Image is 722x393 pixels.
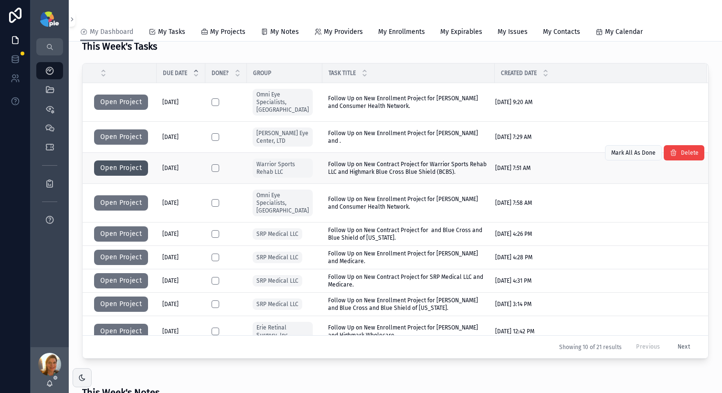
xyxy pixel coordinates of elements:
[149,23,185,42] a: My Tasks
[94,129,148,145] button: Open Project
[94,324,148,339] button: Open Project
[256,91,309,114] span: Omni Eye Specialists, [GEOGRAPHIC_DATA]
[495,133,531,141] span: [DATE] 7:29 AM
[495,328,534,335] span: [DATE] 12:42 PM
[253,127,313,147] a: [PERSON_NAME] Eye Center, LTD
[270,27,299,37] span: My Notes
[498,23,528,42] a: My Issues
[328,297,489,312] span: Follow Up on New Enrollment Project for [PERSON_NAME] and Blue Cross and Blue Shield of [US_STATE].
[90,27,133,37] span: My Dashboard
[31,55,69,241] div: scrollable content
[324,27,363,37] span: My Providers
[559,343,622,351] span: Showing 10 of 21 results
[253,252,302,263] a: SRP Medical LLC
[253,190,313,216] a: Omni Eye Specialists, [GEOGRAPHIC_DATA]
[328,273,489,288] span: Follow Up on New Contract Project for SRP Medical LLC and Medicare.
[210,27,245,37] span: My Projects
[664,145,704,160] button: Delete
[543,23,580,42] a: My Contacts
[253,322,313,341] a: Erie Retinal Surgery, Inc
[378,23,425,42] a: My Enrollments
[94,134,148,140] a: Open Project
[40,11,59,27] img: App logo
[162,300,179,308] span: [DATE]
[94,195,148,211] button: Open Project
[605,27,643,37] span: My Calendar
[94,200,148,206] a: Open Project
[82,39,157,53] h3: This Week's Tasks
[256,160,309,176] span: Warrior Sports Rehab LLC
[201,23,245,42] a: My Projects
[495,230,532,238] span: [DATE] 4:26 PM
[94,160,148,176] button: Open Project
[329,69,356,77] span: Task Title
[256,254,298,261] span: SRP Medical LLC
[440,23,482,42] a: My Expirables
[328,250,489,265] span: Follow Up on New Enrollment Project for [PERSON_NAME] and Medicare.
[328,129,489,145] span: Follow Up on New Enrollment Project for [PERSON_NAME] and .
[671,340,697,354] button: Next
[543,27,580,37] span: My Contacts
[162,277,179,285] span: [DATE]
[94,95,148,110] button: Open Project
[378,27,425,37] span: My Enrollments
[328,195,489,211] span: Follow Up on New Enrollment Project for [PERSON_NAME] and Consumer Health Network.
[261,23,299,42] a: My Notes
[328,95,489,110] span: Follow Up on New Enrollment Project for [PERSON_NAME] and Consumer Health Network.
[94,250,148,265] button: Open Project
[328,324,489,339] span: Follow Up on New Enrollment Project for [PERSON_NAME] and Highmark Wholecare.
[495,98,532,106] span: [DATE] 9:20 AM
[253,298,302,310] a: SRP Medical LLC
[162,133,179,141] span: [DATE]
[256,300,298,308] span: SRP Medical LLC
[314,23,363,42] a: My Providers
[495,300,531,308] span: [DATE] 3:14 PM
[495,254,532,261] span: [DATE] 4:28 PM
[495,164,531,172] span: [DATE] 7:51 AM
[162,230,179,238] span: [DATE]
[94,226,148,242] button: Open Project
[328,226,489,242] span: Follow Up on New Contract Project for and Blue Cross and Blue Shield of [US_STATE].
[253,69,271,77] span: Group
[256,191,309,214] span: Omni Eye Specialists, [GEOGRAPHIC_DATA]
[94,165,148,171] a: Open Project
[256,324,309,339] span: Erie Retinal Surgery, Inc
[162,254,179,261] span: [DATE]
[595,23,643,42] a: My Calendar
[253,275,302,287] a: SRP Medical LLC
[605,145,662,160] button: Mark All As Done
[256,230,298,238] span: SRP Medical LLC
[253,159,313,178] a: Warrior Sports Rehab LLC
[158,27,185,37] span: My Tasks
[498,27,528,37] span: My Issues
[256,277,298,285] span: SRP Medical LLC
[162,328,179,335] span: [DATE]
[162,98,179,106] span: [DATE]
[253,228,302,240] a: SRP Medical LLC
[94,297,148,312] button: Open Project
[440,27,482,37] span: My Expirables
[94,254,148,261] a: Open Project
[80,23,133,42] a: My Dashboard
[94,99,148,106] a: Open Project
[212,69,229,77] span: Done?
[681,149,699,157] span: Delete
[94,231,148,237] a: Open Project
[256,129,309,145] span: [PERSON_NAME] Eye Center, LTD
[163,69,187,77] span: Due Date
[94,328,148,335] a: Open Project
[611,149,656,157] span: Mark All As Done
[94,273,148,288] button: Open Project
[162,164,179,172] span: [DATE]
[94,277,148,284] a: Open Project
[495,199,532,207] span: [DATE] 7:58 AM
[501,69,537,77] span: Created Date
[495,277,531,285] span: [DATE] 4:31 PM
[162,199,179,207] span: [DATE]
[94,301,148,308] a: Open Project
[328,160,489,176] span: Follow Up on New Contract Project for Warrior Sports Rehab LLC and Highmark Blue Cross Blue Shiel...
[253,89,313,116] a: Omni Eye Specialists, [GEOGRAPHIC_DATA]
